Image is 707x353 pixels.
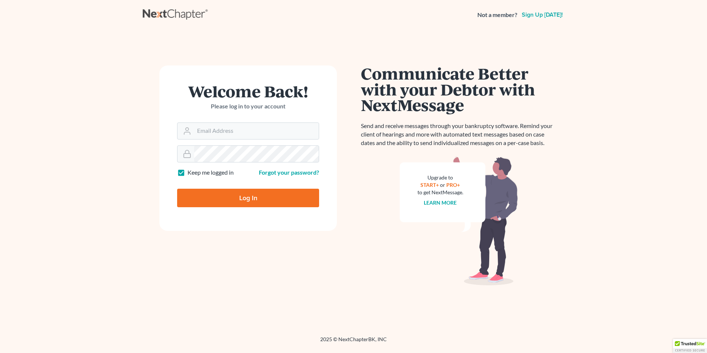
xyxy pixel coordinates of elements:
[400,156,518,286] img: nextmessage_bg-59042aed3d76b12b5cd301f8e5b87938c9018125f34e5fa2b7a6b67550977c72.svg
[417,189,463,196] div: to get NextMessage.
[417,174,463,181] div: Upgrade to
[424,199,457,206] a: Learn more
[361,65,557,113] h1: Communicate Better with your Debtor with NextMessage
[177,189,319,207] input: Log In
[177,83,319,99] h1: Welcome Back!
[673,339,707,353] div: TrustedSite Certified
[177,102,319,111] p: Please log in to your account
[477,11,517,19] strong: Not a member?
[447,182,460,188] a: PRO+
[259,169,319,176] a: Forgot your password?
[520,12,564,18] a: Sign up [DATE]!
[194,123,319,139] input: Email Address
[143,336,564,349] div: 2025 © NextChapterBK, INC
[421,182,439,188] a: START+
[361,122,557,147] p: Send and receive messages through your bankruptcy software. Remind your client of hearings and mo...
[440,182,446,188] span: or
[187,168,234,177] label: Keep me logged in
